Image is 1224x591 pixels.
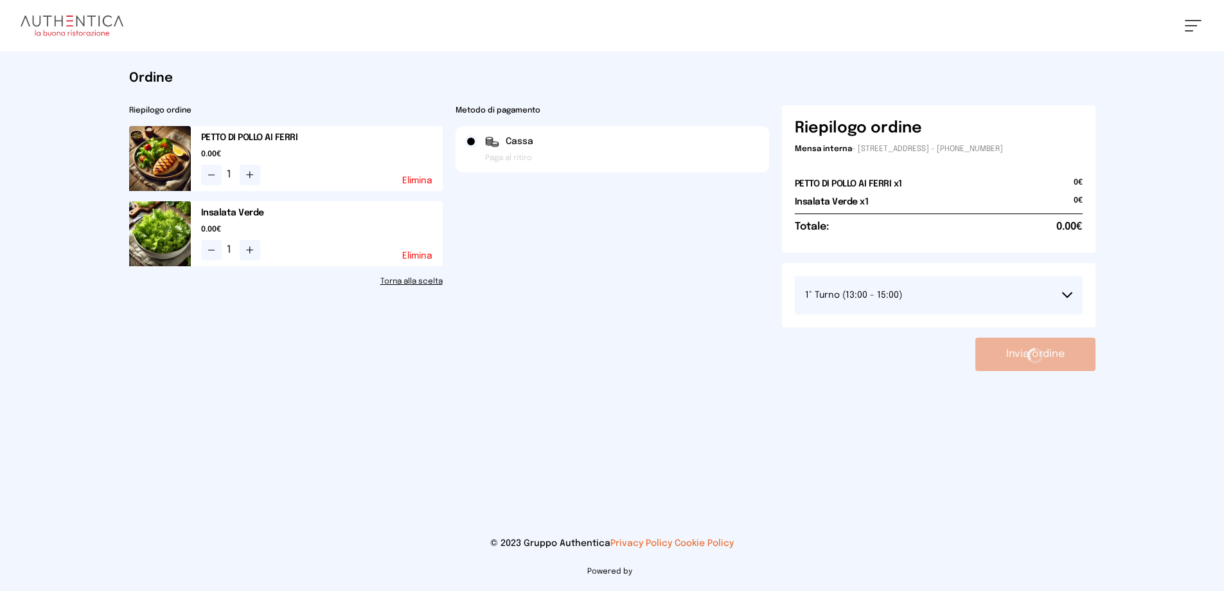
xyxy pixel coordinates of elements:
[795,276,1083,314] button: 1° Turno (13:00 - 15:00)
[129,126,191,191] img: media
[795,145,852,153] span: Mensa interna
[795,195,869,208] h2: Insalata Verde x1
[201,131,443,144] h2: PETTO DI POLLO AI FERRI
[129,201,191,266] img: media
[227,167,235,183] span: 1
[506,135,533,148] span: Cassa
[402,251,432,260] button: Elimina
[1074,177,1083,195] span: 0€
[587,567,632,577] span: Powered by
[21,15,123,36] img: logo.8f33a47.png
[129,277,443,287] a: Torna alla scelta
[456,105,769,116] h2: Metodo di pagamento
[795,219,829,235] h6: Totale:
[610,539,672,548] a: Privacy Policy
[795,118,922,139] h6: Riepilogo ordine
[795,144,1083,154] p: - [STREET_ADDRESS] - [PHONE_NUMBER]
[485,153,532,163] span: Paga al ritiro
[227,242,235,258] span: 1
[1056,219,1083,235] span: 0.00€
[201,224,443,235] span: 0.00€
[21,537,1203,550] p: © 2023 Gruppo Authentica
[201,149,443,159] span: 0.00€
[129,69,1095,87] h1: Ordine
[805,291,902,300] span: 1° Turno (13:00 - 15:00)
[1074,195,1083,214] span: 0€
[675,539,734,548] a: Cookie Policy
[402,176,432,185] button: Elimina
[795,177,902,190] h2: PETTO DI POLLO AI FERRI x1
[129,105,443,116] h2: Riepilogo ordine
[201,206,443,219] h2: Insalata Verde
